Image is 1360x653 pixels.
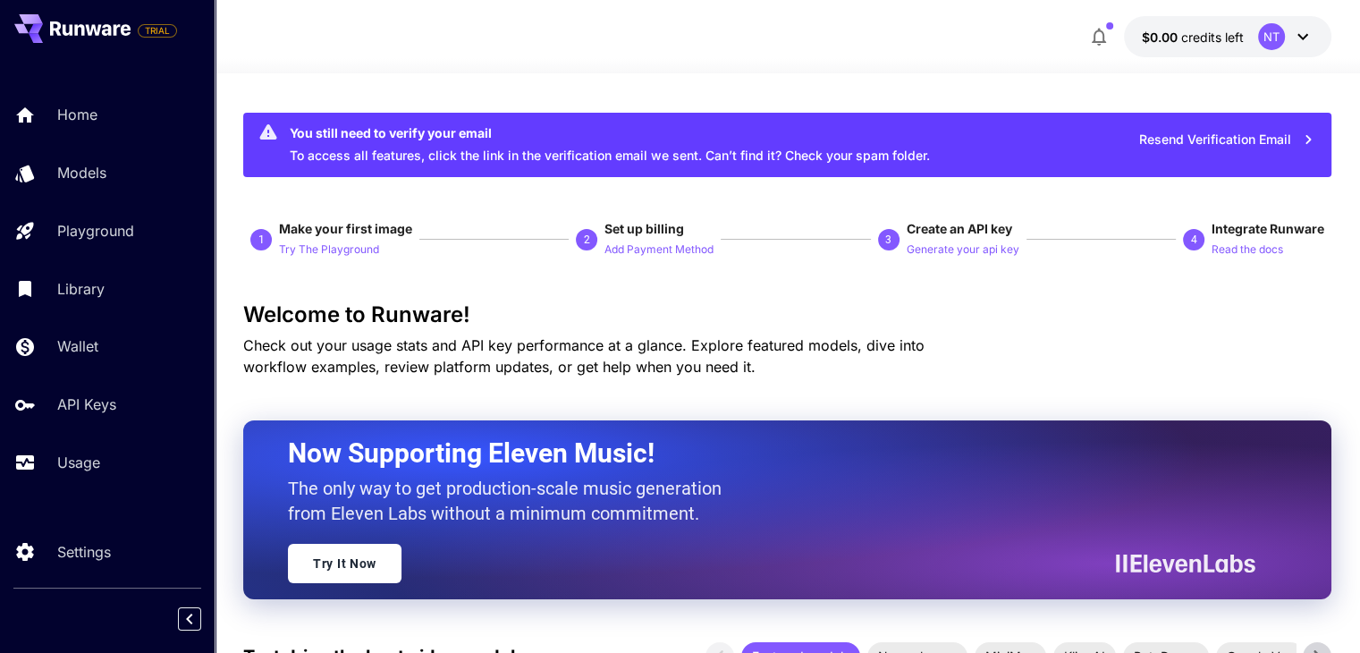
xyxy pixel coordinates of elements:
[279,242,379,259] p: Try The Playground
[138,20,177,41] span: Add your payment card to enable full platform functionality.
[1212,238,1283,259] button: Read the docs
[907,221,1012,236] span: Create an API key
[907,238,1019,259] button: Generate your api key
[290,118,930,172] div: To access all features, click the link in the verification email we sent. Can’t find it? Check yo...
[57,220,134,242] p: Playground
[1142,28,1244,47] div: $0.00
[243,302,1331,327] h3: Welcome to Runware!
[604,238,714,259] button: Add Payment Method
[279,238,379,259] button: Try The Playground
[57,335,98,357] p: Wallet
[279,221,412,236] span: Make your first image
[243,336,925,376] span: Check out your usage stats and API key performance at a glance. Explore featured models, dive int...
[1212,221,1324,236] span: Integrate Runware
[1142,30,1181,45] span: $0.00
[57,278,105,300] p: Library
[258,232,265,248] p: 1
[584,232,590,248] p: 2
[290,123,930,142] div: You still need to verify your email
[1190,232,1196,248] p: 4
[191,603,215,635] div: Collapse sidebar
[1124,16,1331,57] button: $0.00NT
[139,24,176,38] span: TRIAL
[604,242,714,259] p: Add Payment Method
[57,541,111,563] p: Settings
[288,544,401,583] a: Try It Now
[57,104,97,125] p: Home
[1212,242,1283,259] p: Read the docs
[288,437,1242,471] h2: Now Supporting Eleven Music!
[1258,23,1285,50] div: NT
[1181,30,1244,45] span: credits left
[57,162,106,183] p: Models
[885,232,891,248] p: 3
[288,476,735,526] p: The only way to get production-scale music generation from Eleven Labs without a minimum commitment.
[907,242,1019,259] p: Generate your api key
[57,452,100,473] p: Usage
[178,607,201,631] button: Collapse sidebar
[1129,122,1324,158] button: Resend Verification Email
[604,221,684,236] span: Set up billing
[57,394,116,415] p: API Keys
